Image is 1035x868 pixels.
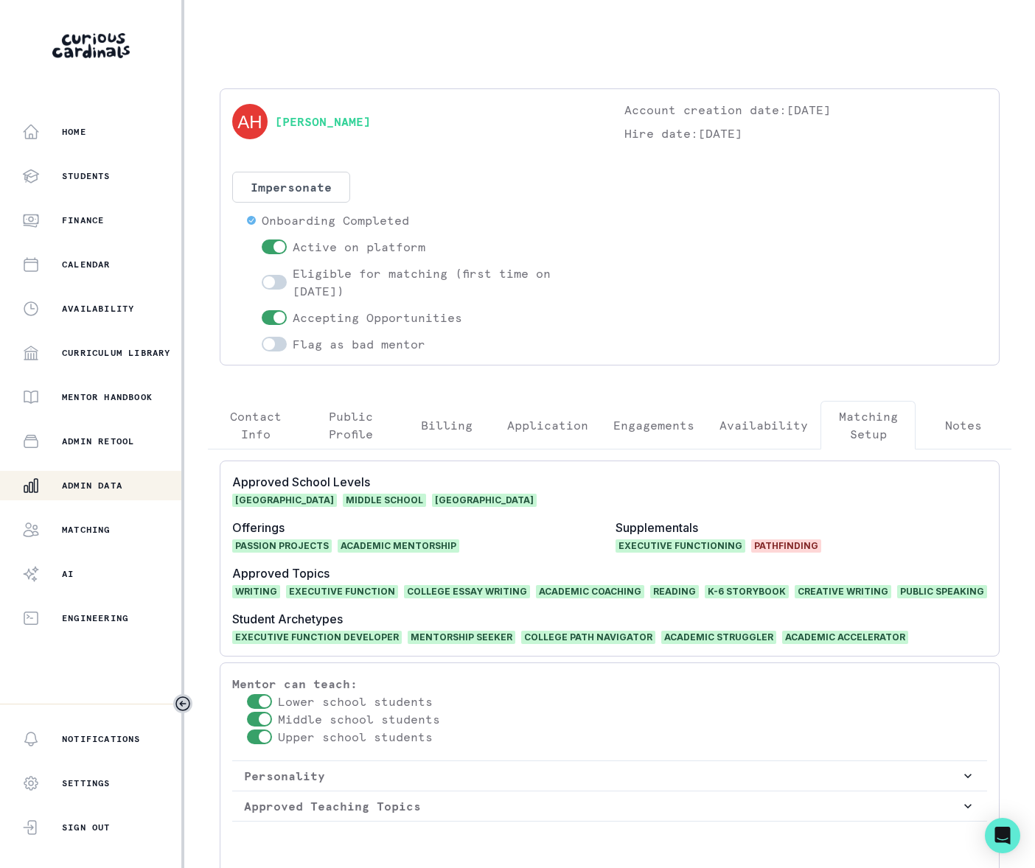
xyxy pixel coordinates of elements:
[62,347,171,359] p: Curriculum Library
[232,172,350,203] button: Impersonate
[62,435,134,447] p: Admin Retool
[286,585,398,598] span: Executive Function
[232,610,987,628] p: Student Archetypes
[62,391,153,403] p: Mentor Handbook
[616,539,745,553] span: Executive Functioning
[624,125,987,142] p: Hire date: [DATE]
[408,631,515,644] span: MENTORSHIP SEEKER
[507,416,588,434] p: Application
[232,791,987,821] button: Approved Teaching Topics
[432,494,537,507] span: [GEOGRAPHIC_DATA]
[232,539,332,553] span: Passion Projects
[795,585,891,598] span: Creative Writing
[232,473,604,491] p: Approved School Levels
[521,631,655,644] span: COLLEGE PATH NAVIGATOR
[278,710,440,728] p: Middle school students
[650,585,699,598] span: Reading
[62,480,122,491] p: Admin Data
[232,104,268,139] img: svg
[404,585,530,598] span: College Essay Writing
[782,631,908,644] span: ACADEMIC ACCELERATOR
[232,519,604,536] p: Offerings
[343,494,426,507] span: Middle School
[316,407,387,443] p: Public Profile
[232,761,987,791] button: Personality
[232,585,280,598] span: Writing
[62,524,111,536] p: Matching
[945,416,982,434] p: Notes
[62,568,74,580] p: AI
[624,101,987,119] p: Account creation date: [DATE]
[62,259,111,270] p: Calendar
[719,416,808,434] p: Availability
[62,777,111,789] p: Settings
[52,33,130,58] img: Curious Cardinals Logo
[62,214,104,226] p: Finance
[62,303,134,315] p: Availability
[275,113,371,130] a: [PERSON_NAME]
[62,612,128,624] p: Engineering
[613,416,694,434] p: Engagements
[705,585,789,598] span: K-6 Storybook
[62,733,141,745] p: Notifications
[421,416,473,434] p: Billing
[293,238,425,256] p: Active on platform
[232,494,337,507] span: [GEOGRAPHIC_DATA]
[232,564,987,582] p: Approved Topics
[833,407,904,443] p: Matching Setup
[278,693,433,710] p: Lower school students
[220,407,291,443] p: Contact Info
[232,675,987,693] p: Mentor can teach:
[897,585,987,598] span: Public Speaking
[244,797,961,815] p: Approved Teaching Topics
[661,631,776,644] span: ACADEMIC STRUGGLER
[244,767,961,785] p: Personality
[293,335,425,353] p: Flag as bad mentor
[616,519,987,536] p: Supplementals
[293,309,462,326] p: Accepting Opportunities
[173,694,192,713] button: Toggle sidebar
[262,211,409,229] p: Onboarding Completed
[62,126,86,138] p: Home
[62,170,111,182] p: Students
[751,539,821,553] span: Pathfinding
[338,539,459,553] span: Academic Mentorship
[985,818,1020,853] div: Open Intercom Messenger
[278,728,433,746] p: Upper school students
[536,585,644,598] span: Academic Coaching
[293,265,595,300] p: Eligible for matching (first time on [DATE])
[62,822,111,833] p: Sign Out
[232,631,402,644] span: EXECUTIVE FUNCTION DEVELOPER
